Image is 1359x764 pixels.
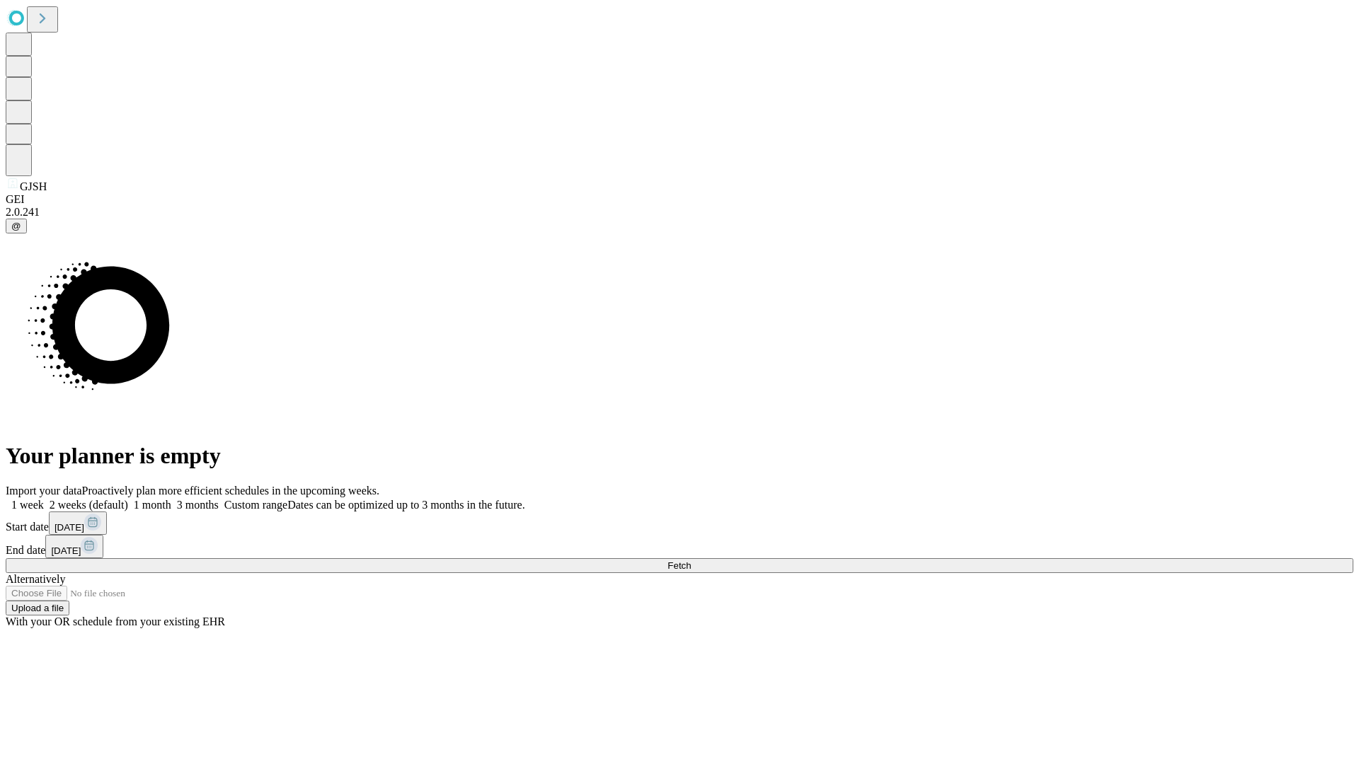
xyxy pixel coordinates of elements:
span: GJSH [20,180,47,192]
span: Proactively plan more efficient schedules in the upcoming weeks. [82,485,379,497]
div: Start date [6,511,1353,535]
span: Dates can be optimized up to 3 months in the future. [287,499,524,511]
button: Fetch [6,558,1353,573]
button: Upload a file [6,601,69,615]
span: Fetch [667,560,691,571]
span: Import your data [6,485,82,497]
span: [DATE] [55,522,84,533]
span: 1 week [11,499,44,511]
button: @ [6,219,27,233]
span: 2 weeks (default) [50,499,128,511]
button: [DATE] [49,511,107,535]
span: [DATE] [51,545,81,556]
span: 3 months [177,499,219,511]
div: End date [6,535,1353,558]
span: Alternatively [6,573,65,585]
div: GEI [6,193,1353,206]
div: 2.0.241 [6,206,1353,219]
span: Custom range [224,499,287,511]
span: @ [11,221,21,231]
span: With your OR schedule from your existing EHR [6,615,225,627]
h1: Your planner is empty [6,443,1353,469]
span: 1 month [134,499,171,511]
button: [DATE] [45,535,103,558]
